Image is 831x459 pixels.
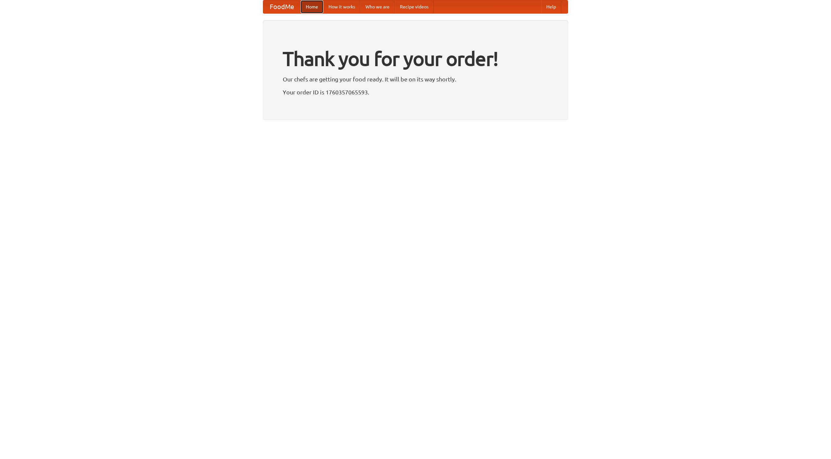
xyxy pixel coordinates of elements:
[360,0,395,13] a: Who we are
[541,0,561,13] a: Help
[283,87,548,97] p: Your order ID is 1760357065593.
[395,0,434,13] a: Recipe videos
[263,0,301,13] a: FoodMe
[323,0,360,13] a: How it works
[301,0,323,13] a: Home
[283,43,548,74] h1: Thank you for your order!
[283,74,548,84] p: Our chefs are getting your food ready. It will be on its way shortly.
